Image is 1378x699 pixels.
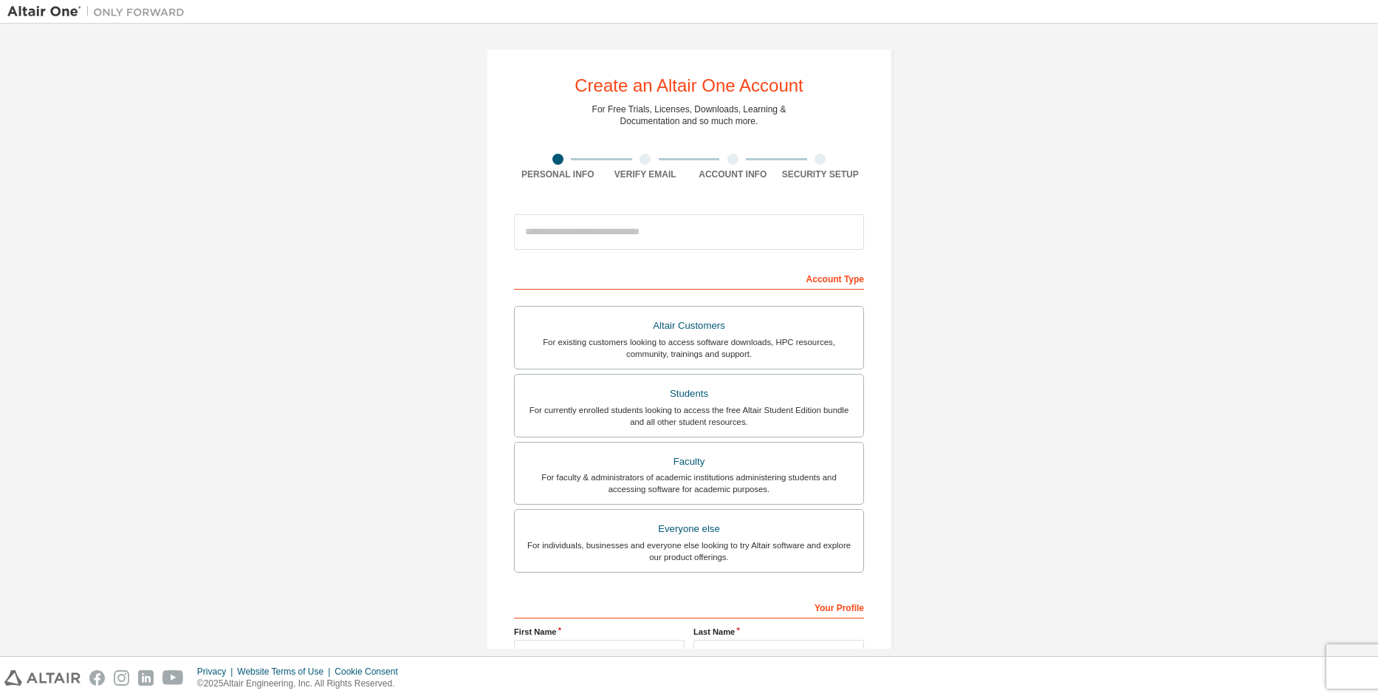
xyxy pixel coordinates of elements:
[602,168,690,180] div: Verify Email
[524,383,854,404] div: Students
[514,168,602,180] div: Personal Info
[7,4,192,19] img: Altair One
[197,666,237,678] div: Privacy
[237,666,335,678] div: Website Terms of Use
[162,670,184,686] img: youtube.svg
[524,451,854,472] div: Faculty
[524,404,854,428] div: For currently enrolled students looking to access the free Altair Student Edition bundle and all ...
[524,316,854,336] div: Altair Customers
[4,670,80,686] img: altair_logo.svg
[335,666,406,678] div: Cookie Consent
[514,266,864,290] div: Account Type
[777,168,865,180] div: Security Setup
[524,519,854,539] div: Everyone else
[514,626,685,638] label: First Name
[514,595,864,618] div: Your Profile
[689,168,777,180] div: Account Info
[524,471,854,495] div: For faculty & administrators of academic institutions administering students and accessing softwa...
[592,103,786,127] div: For Free Trials, Licenses, Downloads, Learning & Documentation and so much more.
[575,77,803,95] div: Create an Altair One Account
[114,670,129,686] img: instagram.svg
[524,336,854,360] div: For existing customers looking to access software downloads, HPC resources, community, trainings ...
[138,670,154,686] img: linkedin.svg
[89,670,105,686] img: facebook.svg
[693,626,864,638] label: Last Name
[524,539,854,563] div: For individuals, businesses and everyone else looking to try Altair software and explore our prod...
[197,678,407,690] p: © 2025 Altair Engineering, Inc. All Rights Reserved.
